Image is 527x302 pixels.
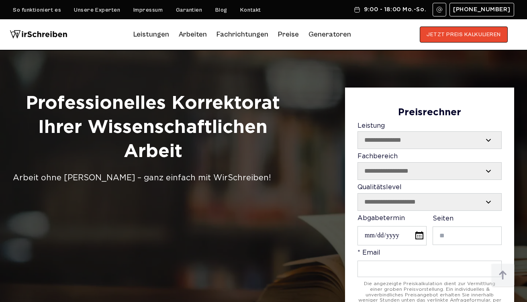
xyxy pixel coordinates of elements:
[357,249,502,277] label: * Email
[133,28,169,41] a: Leistungen
[449,3,514,16] a: [PHONE_NUMBER]
[353,6,361,13] img: Schedule
[358,132,501,149] select: Leistung
[357,226,427,245] input: Abgabetermin
[357,107,502,118] div: Preisrechner
[357,122,502,149] label: Leistung
[308,28,351,41] a: Generatoren
[420,27,508,43] button: JETZT PREIS KALKULIEREN
[133,7,163,13] a: Impressum
[13,7,61,13] a: So funktioniert es
[358,194,501,210] select: Qualitätslevel
[433,216,453,222] span: Seiten
[74,7,120,13] a: Unsere Experten
[358,163,501,180] select: Fachbereich
[453,6,511,13] span: [PHONE_NUMBER]
[179,28,207,41] a: Arbeiten
[278,30,299,39] a: Preise
[215,7,227,13] a: Blog
[357,215,427,245] label: Abgabetermin
[357,153,502,180] label: Fachbereich
[491,263,515,288] img: button top
[13,92,293,163] h1: Professionelles Korrektorat Ihrer Wissenschaftlichen Arbeit
[176,7,202,13] a: Garantien
[357,261,502,277] input: * Email
[240,7,261,13] a: Kontakt
[364,6,426,13] span: 9:00 - 18:00 Mo.-So.
[436,6,443,13] img: Email
[217,28,268,41] a: Fachrichtungen
[10,27,67,43] img: logo wirschreiben
[357,184,502,211] label: Qualitätslevel
[13,171,293,184] div: Arbeit ohne [PERSON_NAME] – ganz einfach mit WirSchreiben!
